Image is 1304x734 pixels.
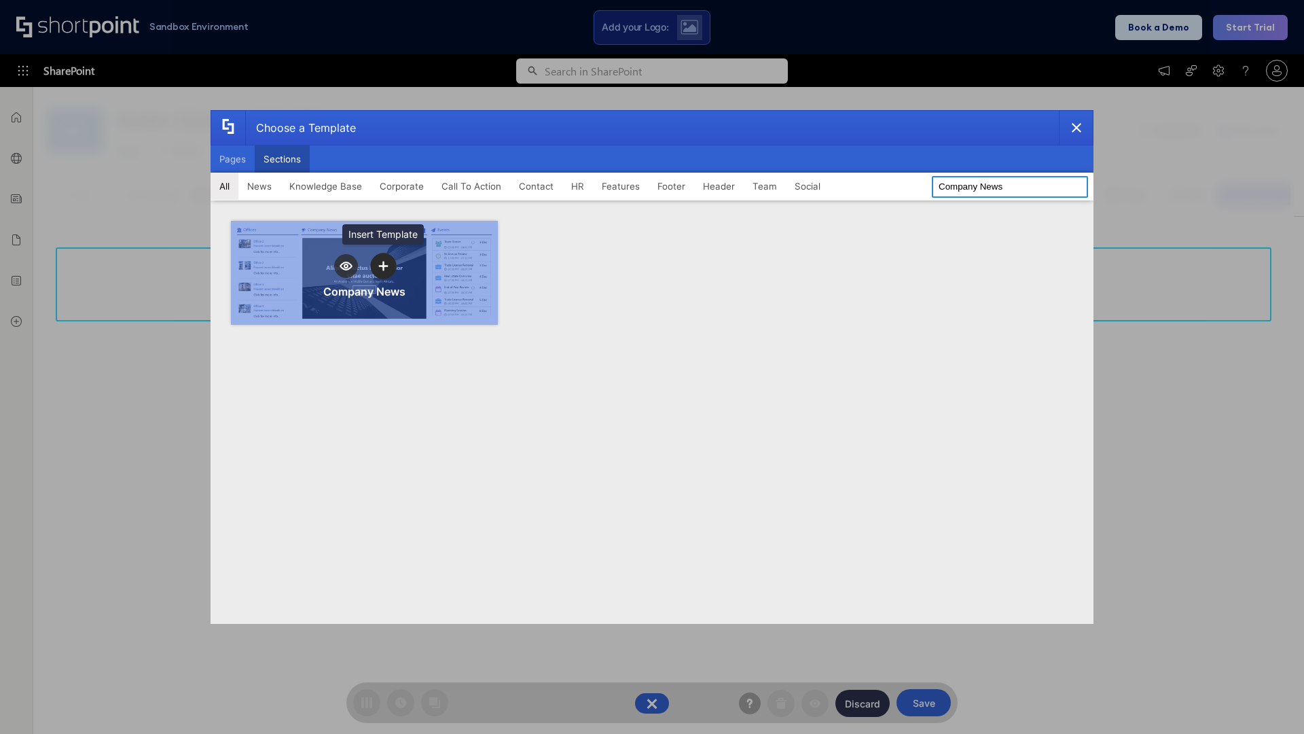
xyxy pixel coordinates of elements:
[1236,669,1304,734] iframe: Chat Widget
[371,173,433,200] button: Corporate
[433,173,510,200] button: Call To Action
[280,173,371,200] button: Knowledge Base
[649,173,694,200] button: Footer
[323,285,405,298] div: Company News
[932,176,1088,198] input: Search
[255,145,310,173] button: Sections
[744,173,786,200] button: Team
[238,173,280,200] button: News
[510,173,562,200] button: Contact
[211,110,1093,624] div: template selector
[694,173,744,200] button: Header
[245,111,356,145] div: Choose a Template
[786,173,829,200] button: Social
[211,173,238,200] button: All
[211,145,255,173] button: Pages
[593,173,649,200] button: Features
[562,173,593,200] button: HR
